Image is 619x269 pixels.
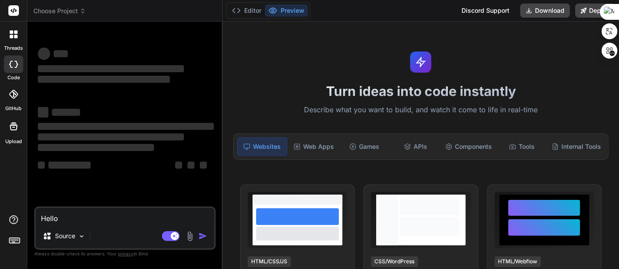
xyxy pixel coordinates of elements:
[248,256,291,267] div: HTML/CSS/JS
[497,137,546,156] div: Tools
[575,4,615,18] button: Deploy
[265,4,308,17] button: Preview
[7,74,20,81] label: code
[237,137,287,156] div: Websites
[228,104,614,116] p: Describe what you want to build, and watch it come to life in real-time
[38,107,48,118] span: ‌
[185,231,195,241] img: attachment
[228,4,265,17] button: Editor
[38,65,184,72] span: ‌
[5,138,22,145] label: Upload
[200,162,207,169] span: ‌
[52,109,80,116] span: ‌
[456,4,515,18] div: Discord Support
[391,137,440,156] div: APIs
[494,256,541,267] div: HTML/Webflow
[78,232,85,240] img: Pick Models
[175,162,182,169] span: ‌
[340,137,389,156] div: Games
[55,232,75,240] p: Source
[4,44,23,52] label: threads
[38,123,214,130] span: ‌
[38,48,50,60] span: ‌
[228,83,614,99] h1: Turn ideas into code instantly
[34,250,216,258] p: Always double-check its answers. Your in Bind
[48,162,91,169] span: ‌
[520,4,570,18] button: Download
[33,7,86,15] span: Choose Project
[371,256,418,267] div: CSS/WordPress
[442,137,495,156] div: Components
[289,137,338,156] div: Web Apps
[54,50,68,57] span: ‌
[38,76,170,83] span: ‌
[38,144,154,151] span: ‌
[36,208,214,224] textarea: Hello
[38,162,45,169] span: ‌
[548,137,604,156] div: Internal Tools
[187,162,194,169] span: ‌
[118,251,134,256] span: privacy
[5,105,22,112] label: GitHub
[38,133,184,140] span: ‌
[198,232,207,240] img: icon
